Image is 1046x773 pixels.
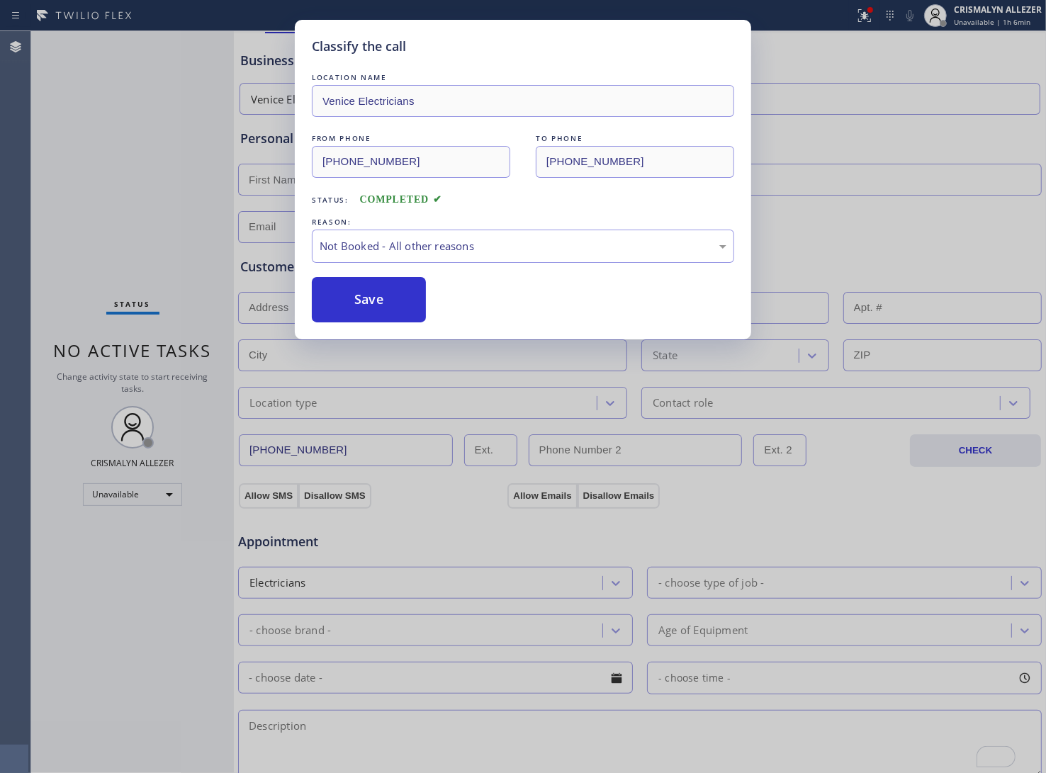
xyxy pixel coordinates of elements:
[360,194,442,205] span: COMPLETED
[312,70,734,85] div: LOCATION NAME
[536,146,734,178] input: To phone
[312,146,510,178] input: From phone
[312,131,510,146] div: FROM PHONE
[312,195,349,205] span: Status:
[312,215,734,230] div: REASON:
[320,238,726,254] div: Not Booked - All other reasons
[312,37,406,56] h5: Classify the call
[312,277,426,322] button: Save
[536,131,734,146] div: TO PHONE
